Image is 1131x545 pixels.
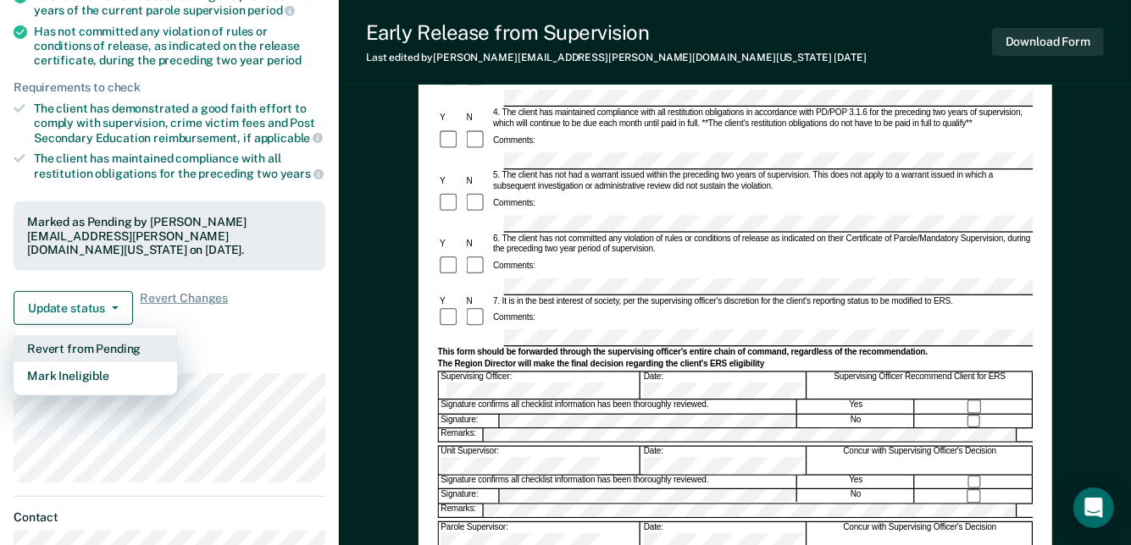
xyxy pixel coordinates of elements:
[438,475,796,488] div: Signature confirms all checklist information has been thoroughly reviewed.
[438,504,483,516] div: Remarks:
[491,198,537,209] div: Comments:
[140,291,228,325] span: Revert Changes
[464,296,491,307] div: N
[438,415,498,428] div: Signature:
[834,52,867,63] span: [DATE]
[437,239,463,250] div: Y
[641,372,807,399] div: Date:
[34,25,325,67] div: Has not committed any violation of rules or conditions of release, as indicated on the release ce...
[464,113,491,124] div: N
[491,234,1033,255] div: 6. The client has not committed any violation of rules or conditions of release as indicated on t...
[438,372,640,399] div: Supervising Officer:
[438,400,796,414] div: Signature confirms all checklist information has been thoroughly reviewed.
[797,415,914,428] div: No
[437,348,1033,359] div: This form should be forwarded through the supervising officer's entire chain of command, regardle...
[280,167,324,180] span: years
[14,335,177,362] button: Revert from Pending
[14,362,177,389] button: Mark Ineligible
[437,296,463,307] div: Y
[437,176,463,187] div: Y
[491,313,537,324] div: Comments:
[797,400,914,414] div: Yes
[491,261,537,272] div: Comments:
[27,215,312,257] div: Marked as Pending by [PERSON_NAME][EMAIL_ADDRESS][PERSON_NAME][DOMAIN_NAME][US_STATE] on [DATE].
[797,475,914,488] div: Yes
[992,28,1104,56] button: Download Form
[437,113,463,124] div: Y
[491,135,537,146] div: Comments:
[1073,487,1114,528] div: Open Intercom Messenger
[254,131,323,145] span: applicable
[807,448,1033,475] div: Concur with Supervising Officer's Decision
[34,102,325,145] div: The client has demonstrated a good faith effort to comply with supervision, crime victim fees and...
[14,510,325,525] dt: Contact
[438,429,483,442] div: Remarks:
[14,80,325,95] div: Requirements to check
[247,3,295,17] span: period
[366,52,867,63] div: Last edited by [PERSON_NAME][EMAIL_ADDRESS][PERSON_NAME][DOMAIN_NAME][US_STATE]
[491,171,1033,192] div: 5. The client has not had a warrant issued within the preceding two years of supervision. This do...
[797,489,914,503] div: No
[491,108,1033,129] div: 4. The client has maintained compliance with all restitution obligations in accordance with PD/PO...
[464,176,491,187] div: N
[464,239,491,250] div: N
[438,489,498,503] div: Signature:
[14,291,133,325] button: Update status
[438,448,640,475] div: Unit Supervisor:
[491,296,1033,307] div: 7. It is in the best interest of society, per the supervising officer's discretion for the client...
[34,151,325,180] div: The client has maintained compliance with all restitution obligations for the preceding two
[366,20,867,45] div: Early Release from Supervision
[641,448,807,475] div: Date:
[267,53,302,67] span: period
[807,372,1033,399] div: Supervising Officer Recommend Client for ERS
[437,360,1033,371] div: The Region Director will make the final decision regarding the client's ERS eligibility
